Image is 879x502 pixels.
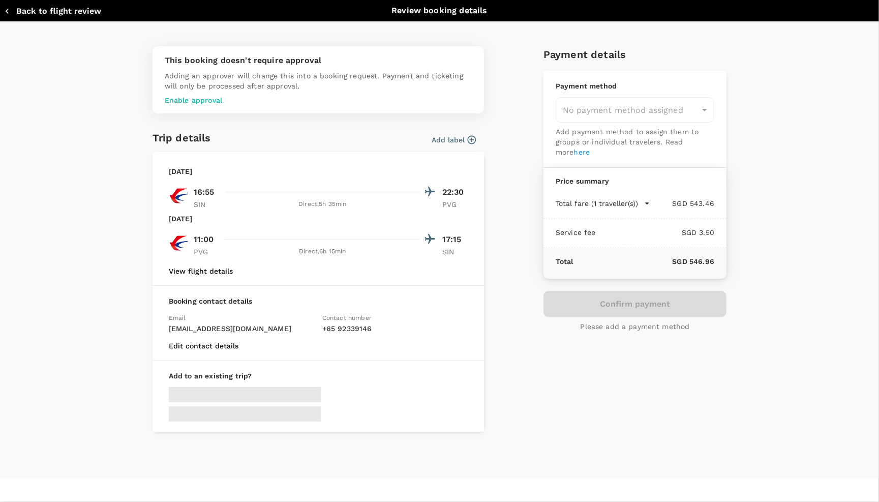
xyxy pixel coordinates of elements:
p: Payment method [556,81,714,91]
p: PVG [442,199,468,210]
p: Service fee [556,227,596,238]
button: Total fare (1 traveller(s)) [556,198,650,209]
p: SGD 546.96 [573,256,714,267]
p: + 65 92339146 [322,323,468,334]
p: Price summary [556,176,714,186]
p: [DATE] [169,166,193,176]
img: MU [169,186,189,206]
p: Please add a payment method [581,321,690,332]
p: 16:55 [194,186,215,198]
p: This booking doesn't require approval [165,54,472,67]
a: here [574,148,590,156]
p: SGD 543.46 [650,198,714,209]
p: Total fare (1 traveller(s)) [556,198,638,209]
div: Direct , 6h 15min [225,247,420,257]
p: SGD 3.50 [596,227,714,238]
p: Total [556,256,573,267]
h6: Trip details [153,130,211,146]
p: Enable approval [165,95,472,105]
button: View flight details [169,267,233,275]
p: [EMAIL_ADDRESS][DOMAIN_NAME] [169,323,314,334]
p: 22:30 [442,186,468,198]
img: MU [169,233,189,253]
h6: Payment details [543,46,726,63]
div: No payment method assigned [556,97,714,123]
button: Back to flight review [4,6,101,16]
p: Booking contact details [169,296,468,306]
p: [DATE] [169,214,193,224]
span: Contact number [322,314,372,321]
div: Direct , 5h 35min [225,199,420,210]
p: 17:15 [442,233,468,246]
p: SIN [442,247,468,257]
button: Add label [432,135,476,145]
p: 11:00 [194,233,214,246]
p: Review booking details [391,5,487,17]
p: Adding an approver will change this into a booking request. Payment and ticketing will only be pr... [165,71,472,91]
p: Add to an existing trip? [169,371,468,381]
button: Edit contact details [169,342,238,350]
p: PVG [194,247,219,257]
span: Email [169,314,186,321]
p: Add payment method to assign them to groups or individual travelers. Read more [556,127,714,157]
p: SIN [194,199,219,210]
